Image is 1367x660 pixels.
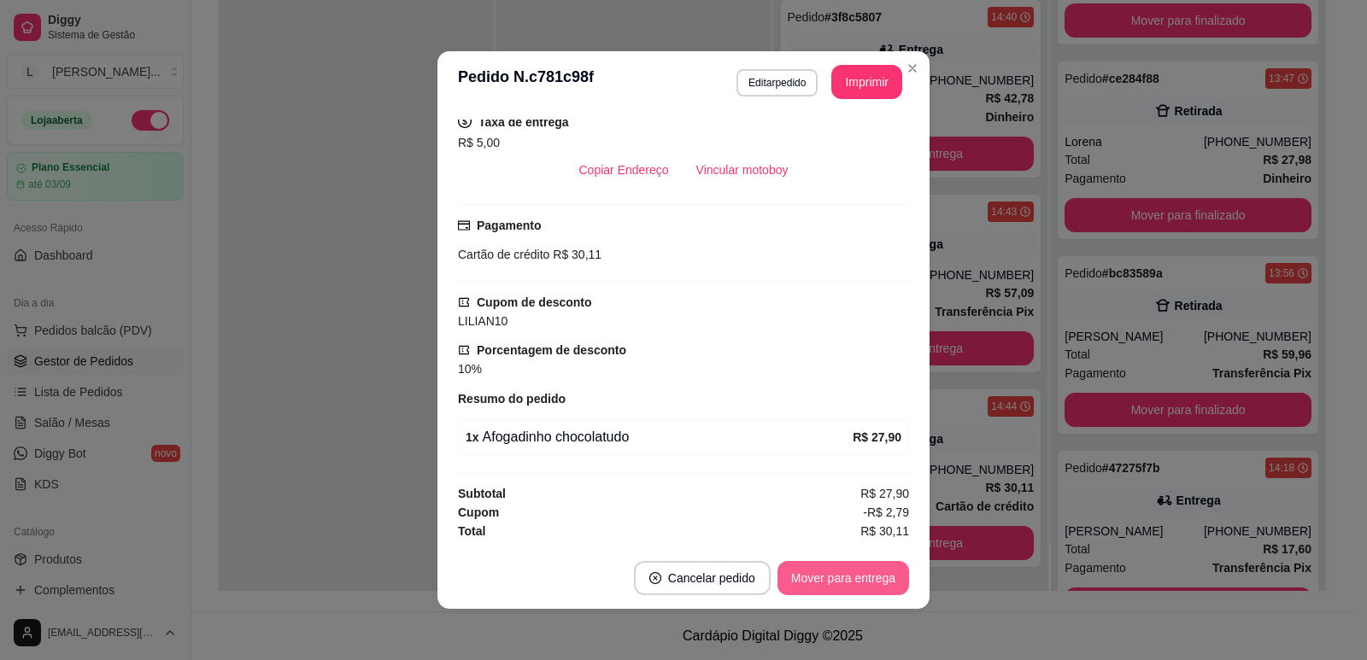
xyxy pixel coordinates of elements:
[860,484,909,503] span: R$ 27,90
[458,505,499,519] strong: Cupom
[683,153,802,187] button: Vincular motoboy
[649,572,661,584] span: close-circle
[458,136,500,149] span: R$ 5,00
[863,503,909,522] span: -R$ 2,79
[458,314,507,328] span: LILIAN10
[549,248,601,261] span: R$ 30,11
[736,69,818,96] button: Editarpedido
[458,487,506,500] strong: Subtotal
[634,561,771,595] button: close-circleCancelar pedido
[477,219,541,232] strong: Pagamento
[853,430,901,444] strong: R$ 27,90
[466,430,479,444] strong: 1 x
[458,392,566,406] strong: Resumo do pedido
[831,65,902,99] button: Imprimir
[860,522,909,540] span: R$ 30,11
[458,248,549,261] span: Cartão de crédito
[458,524,485,538] strong: Total
[478,115,569,129] strong: Taxa de entrega
[477,295,592,309] strong: Cupom de desconto
[458,65,594,99] h3: Pedido N. c781c98f
[466,427,853,447] div: Afogadinho chocolatudo
[477,343,626,357] strong: Porcentagem de desconto
[458,219,470,231] span: credit-card
[566,153,683,187] button: Copiar Endereço
[458,362,482,376] span: 10%
[899,55,926,82] button: Close
[777,561,909,595] button: Mover para entrega
[458,114,472,128] span: dollar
